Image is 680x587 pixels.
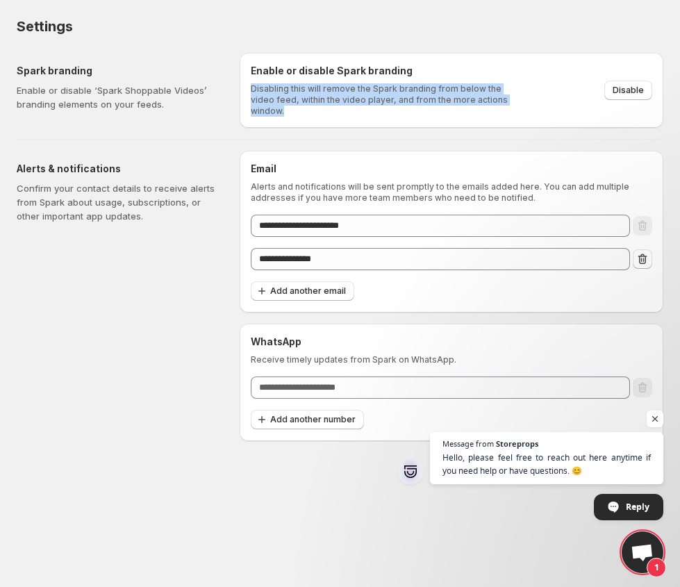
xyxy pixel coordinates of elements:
p: Disabling this will remove the Spark branding from below the video feed, within the video player,... [251,83,511,117]
h6: Email [251,162,652,176]
button: Remove email [633,249,652,269]
p: Confirm your contact details to receive alerts from Spark about usage, subscriptions, or other im... [17,181,217,223]
button: Disable [604,81,652,100]
button: Add another number [251,410,364,429]
div: Open chat [622,531,663,573]
p: Receive timely updates from Spark on WhatsApp. [251,354,652,365]
span: 1 [647,558,666,577]
span: Reply [626,495,649,519]
p: Enable or disable ‘Spark Shoppable Videos’ branding elements on your feeds. [17,83,217,111]
h5: Alerts & notifications [17,162,217,176]
h6: WhatsApp [251,335,652,349]
span: Settings [17,18,72,35]
h5: Spark branding [17,64,217,78]
h6: Enable or disable Spark branding [251,64,511,78]
button: Add another email [251,281,354,301]
span: Storeprops [496,440,538,447]
span: Message from [442,440,494,447]
span: Add another email [270,286,346,297]
span: Disable [613,85,644,96]
span: Add another number [270,414,356,425]
p: Alerts and notifications will be sent promptly to the emails added here. You can add multiple add... [251,181,652,204]
span: Hello, please feel free to reach out here anytime if you need help or have questions. 😊 [442,451,651,477]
